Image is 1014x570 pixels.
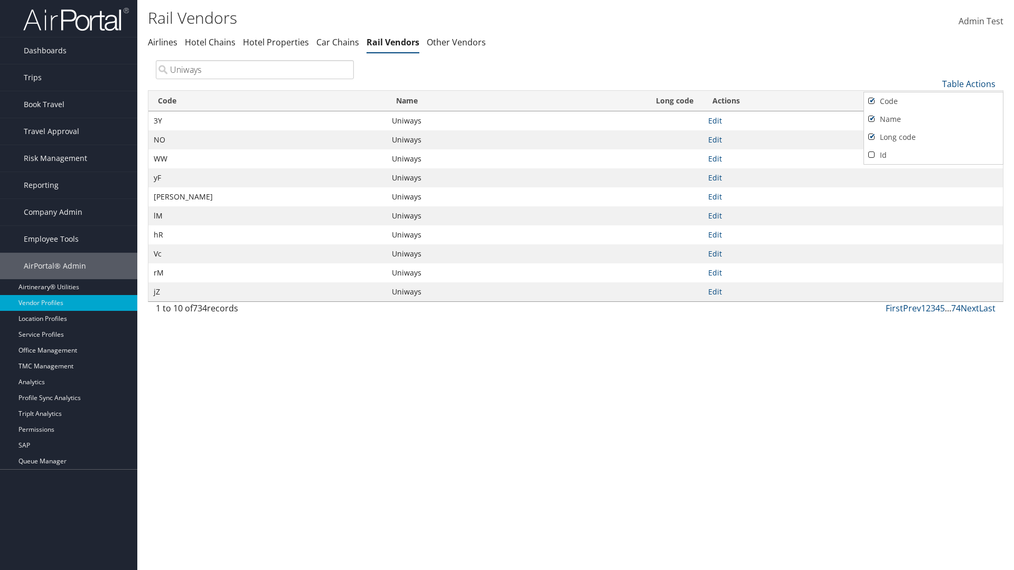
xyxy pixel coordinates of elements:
span: Company Admin [24,199,82,225]
span: Employee Tools [24,226,79,252]
a: Code [864,92,1003,110]
a: Long code [864,128,1003,146]
span: Book Travel [24,91,64,118]
span: Trips [24,64,42,91]
img: airportal-logo.png [23,7,129,32]
span: Dashboards [24,37,67,64]
span: AirPortal® Admin [24,253,86,279]
span: Reporting [24,172,59,198]
a: Name [864,110,1003,128]
span: Risk Management [24,145,87,172]
a: Id [864,146,1003,164]
span: Travel Approval [24,118,79,145]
